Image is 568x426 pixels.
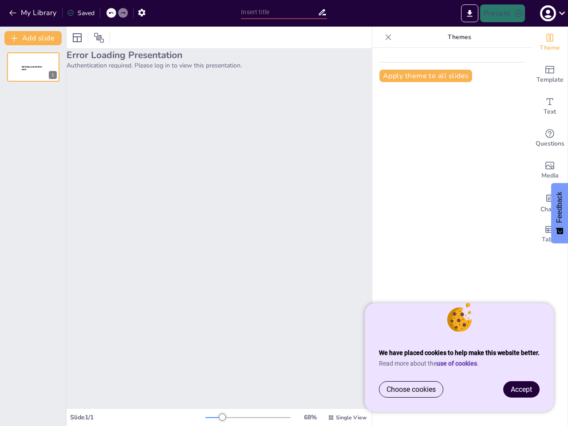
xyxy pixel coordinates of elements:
[437,360,477,367] a: use of cookies
[480,4,525,22] button: Present
[379,382,443,397] a: Choose cookies
[532,27,568,59] div: Change the overall theme
[67,61,372,70] p: Authentication required. Please log in to view this presentation.
[241,6,317,19] input: Insert title
[536,75,564,85] span: Template
[536,139,564,149] span: Questions
[379,360,540,367] p: Read more about the .
[395,27,523,48] p: Themes
[7,6,60,20] button: My Library
[544,107,556,117] span: Text
[67,49,372,61] h2: Error Loading Presentation
[379,70,472,82] button: Apply theme to all slides
[22,66,42,71] span: Sendsteps presentation editor
[532,186,568,218] div: Add charts and graphs
[300,413,321,422] div: 68 %
[532,218,568,250] div: Add a table
[551,183,568,243] button: Feedback - Show survey
[70,31,84,45] div: Layout
[511,385,532,394] span: Accept
[532,59,568,91] div: Add ready made slides
[504,382,539,397] a: Accept
[461,4,478,22] button: Export to PowerPoint
[4,31,62,45] button: Add slide
[49,71,57,79] div: 1
[336,414,367,421] span: Single View
[94,32,104,43] span: Position
[532,154,568,186] div: Add images, graphics, shapes or video
[556,192,564,223] span: Feedback
[532,91,568,122] div: Add text boxes
[387,385,436,394] span: Choose cookies
[67,9,95,17] div: Saved
[540,43,560,53] span: Theme
[542,235,558,245] span: Table
[540,205,559,214] span: Charts
[379,349,540,356] strong: We have placed cookies to help make this website better.
[7,52,59,82] div: 1
[532,122,568,154] div: Get real-time input from your audience
[70,413,205,422] div: Slide 1 / 1
[541,171,559,181] span: Media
